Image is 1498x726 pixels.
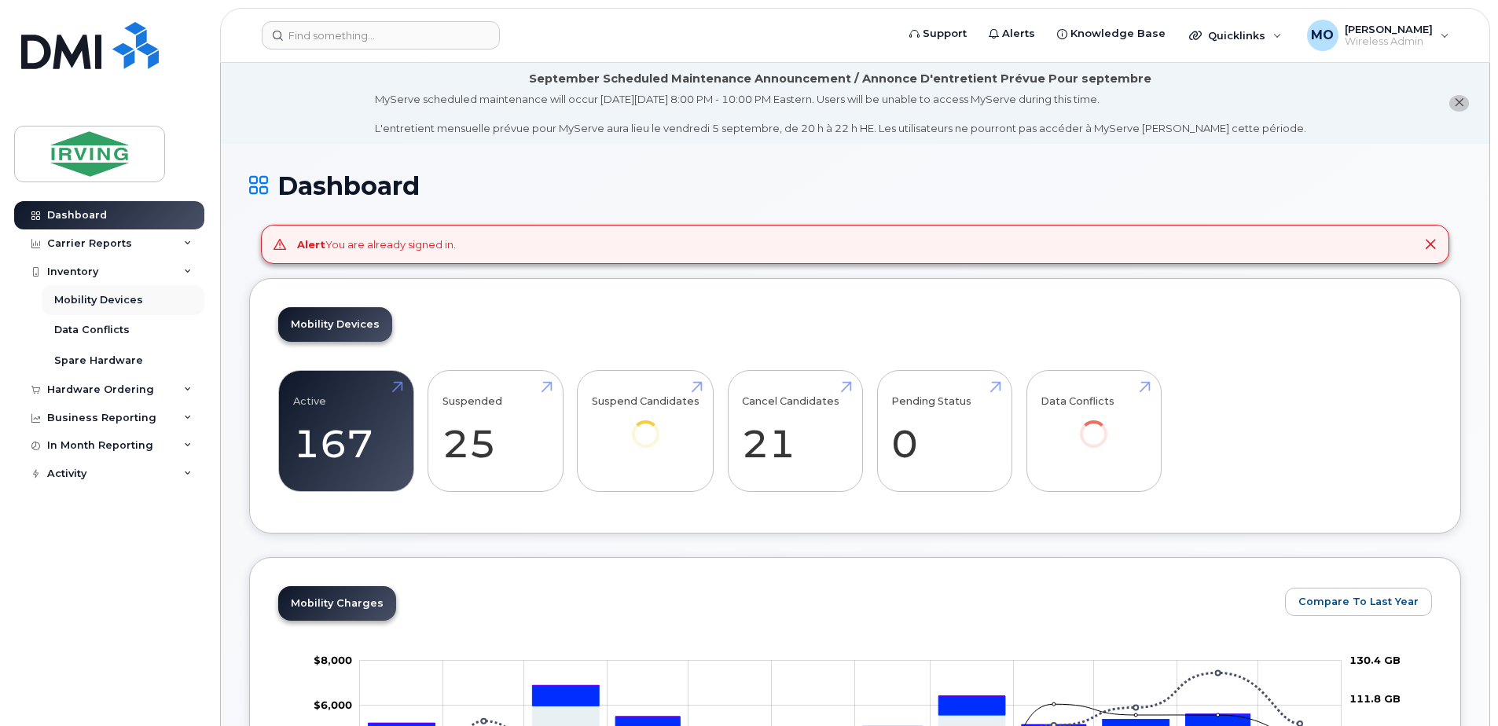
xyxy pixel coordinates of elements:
[314,698,352,711] g: $0
[249,172,1461,200] h1: Dashboard
[314,653,352,665] tspan: $8,000
[1349,692,1401,705] tspan: 111.8 GB
[314,653,352,665] g: $0
[1349,653,1401,665] tspan: 130.4 GB
[278,307,392,342] a: Mobility Devices
[442,379,549,483] a: Suspended 25
[293,379,399,483] a: Active 167
[297,238,325,251] strong: Alert
[297,237,456,252] div: You are already signed in.
[1041,379,1147,470] a: Data Conflicts
[592,379,699,470] a: Suspend Candidates
[375,92,1306,136] div: MyServe scheduled maintenance will occur [DATE][DATE] 8:00 PM - 10:00 PM Eastern. Users will be u...
[529,71,1151,87] div: September Scheduled Maintenance Announcement / Annonce D'entretient Prévue Pour septembre
[278,586,396,621] a: Mobility Charges
[314,698,352,711] tspan: $6,000
[1298,594,1419,609] span: Compare To Last Year
[1285,588,1432,616] button: Compare To Last Year
[891,379,997,483] a: Pending Status 0
[742,379,848,483] a: Cancel Candidates 21
[1449,95,1469,112] button: close notification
